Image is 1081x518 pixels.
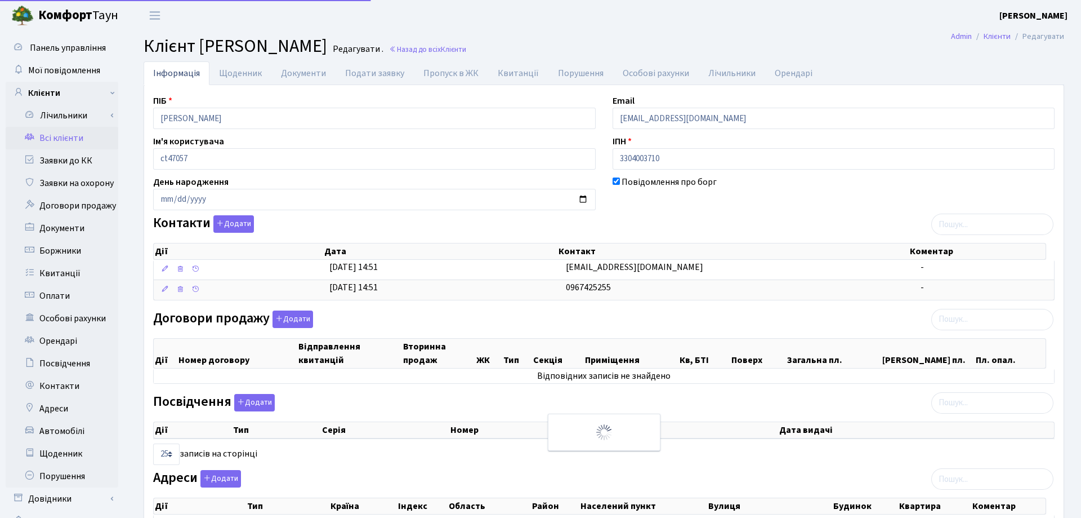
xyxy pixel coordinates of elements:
a: Лічильники [13,104,118,127]
span: [DATE] 14:51 [329,281,378,294]
a: Договори продажу [6,194,118,217]
img: Обробка... [595,423,613,441]
span: [EMAIL_ADDRESS][DOMAIN_NAME] [566,261,703,273]
small: Редагувати . [330,44,383,55]
a: Admin [951,30,972,42]
label: записів на сторінці [153,444,257,465]
a: Особові рахунки [613,61,699,85]
label: Повідомлення про борг [622,175,717,189]
a: Всі клієнти [6,127,118,149]
a: Порушення [6,465,118,488]
span: Мої повідомлення [28,64,100,77]
th: Дії [154,339,177,368]
a: Щоденник [209,61,271,85]
a: Заявки на охорону [6,172,118,194]
a: Контакти [6,375,118,397]
a: Квитанції [488,61,548,85]
a: Орендарі [765,61,822,85]
a: Клієнти [6,82,118,104]
th: Поверх [730,339,786,368]
th: Тип [232,422,321,438]
label: Адреси [153,470,241,488]
span: Панель управління [30,42,106,54]
label: Email [613,94,635,108]
th: Серія [321,422,449,438]
th: Номер [449,422,600,438]
th: Коментар [909,243,1046,259]
a: Автомобілі [6,420,118,442]
a: Додати [270,308,313,328]
label: ПІБ [153,94,172,108]
td: Відповідних записів не знайдено [154,369,1054,384]
th: Дії [154,422,232,438]
a: Панель управління [6,37,118,59]
a: Довідники [6,488,118,510]
a: Квитанції [6,262,118,285]
th: Тип [502,339,532,368]
input: Пошук... [931,392,1053,414]
th: Загальна пл. [786,339,881,368]
a: Заявки до КК [6,149,118,172]
label: Контакти [153,215,254,233]
a: Документи [271,61,336,85]
select: записів на сторінці [153,444,180,465]
span: [DATE] 14:51 [329,261,378,273]
a: Боржники [6,240,118,262]
nav: breadcrumb [934,25,1081,48]
th: Країна [329,498,397,514]
a: Інформація [144,61,209,85]
th: Індекс [397,498,448,514]
th: Кв, БТІ [678,339,730,368]
a: Додати [198,468,241,488]
img: logo.png [11,5,34,27]
th: Населений пункт [579,498,707,514]
a: Назад до всіхКлієнти [389,44,466,55]
a: Оплати [6,285,118,307]
th: Вторинна продаж [402,339,475,368]
a: Подати заявку [336,61,414,85]
input: Пошук... [931,468,1053,490]
span: - [921,261,924,273]
th: Видано [600,422,778,438]
a: Особові рахунки [6,307,118,330]
b: Комфорт [38,6,92,24]
th: Секція [532,339,584,368]
button: Переключити навігацію [141,6,169,25]
label: Ім'я користувача [153,135,224,148]
button: Адреси [200,470,241,488]
th: Номер договору [177,339,297,368]
a: Пропуск в ЖК [414,61,488,85]
button: Договори продажу [273,311,313,328]
a: Посвідчення [6,352,118,375]
th: Дата видачі [778,422,1054,438]
th: Вулиця [707,498,832,514]
b: [PERSON_NAME] [999,10,1067,22]
a: Клієнти [984,30,1011,42]
span: Клієнти [441,44,466,55]
th: Відправлення квитанцій [297,339,402,368]
th: Контакт [557,243,909,259]
span: - [921,281,924,294]
label: Посвідчення [153,394,275,411]
span: Клієнт [PERSON_NAME] [144,33,327,59]
th: Будинок [832,498,898,514]
a: Додати [211,214,254,233]
button: Посвідчення [234,394,275,411]
th: ЖК [475,339,502,368]
a: Додати [231,392,275,411]
a: Порушення [548,61,613,85]
a: Лічильники [699,61,765,85]
button: Контакти [213,215,254,233]
label: ІПН [613,135,632,148]
label: День народження [153,175,229,189]
a: Мої повідомлення [6,59,118,82]
a: Орендарі [6,330,118,352]
input: Пошук... [931,214,1053,235]
a: Щоденник [6,442,118,465]
input: Пошук... [931,309,1053,330]
a: Документи [6,217,118,240]
th: Дата [323,243,557,259]
th: Приміщення [584,339,678,368]
th: Район [531,498,579,514]
li: Редагувати [1011,30,1064,43]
